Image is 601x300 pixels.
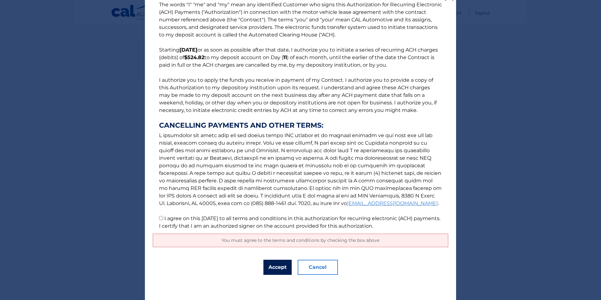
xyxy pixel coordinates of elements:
[159,215,440,229] label: I agree on this [DATE] to all terms and conditions in this authorization for recurring electronic...
[263,260,292,275] button: Accept
[184,54,204,60] b: $524.82
[283,54,287,60] b: 11
[222,237,379,243] span: You must agree to the terms and conditions by checking the box above
[298,260,338,275] button: Cancel
[153,1,448,230] p: The words "I" "me" and "my" mean any identified Customer who signs this Authorization for Recurri...
[159,122,442,129] strong: CANCELLING PAYMENTS AND OTHER TERMS:
[347,200,438,206] a: [EMAIL_ADDRESS][DOMAIN_NAME]
[179,47,197,53] b: [DATE]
